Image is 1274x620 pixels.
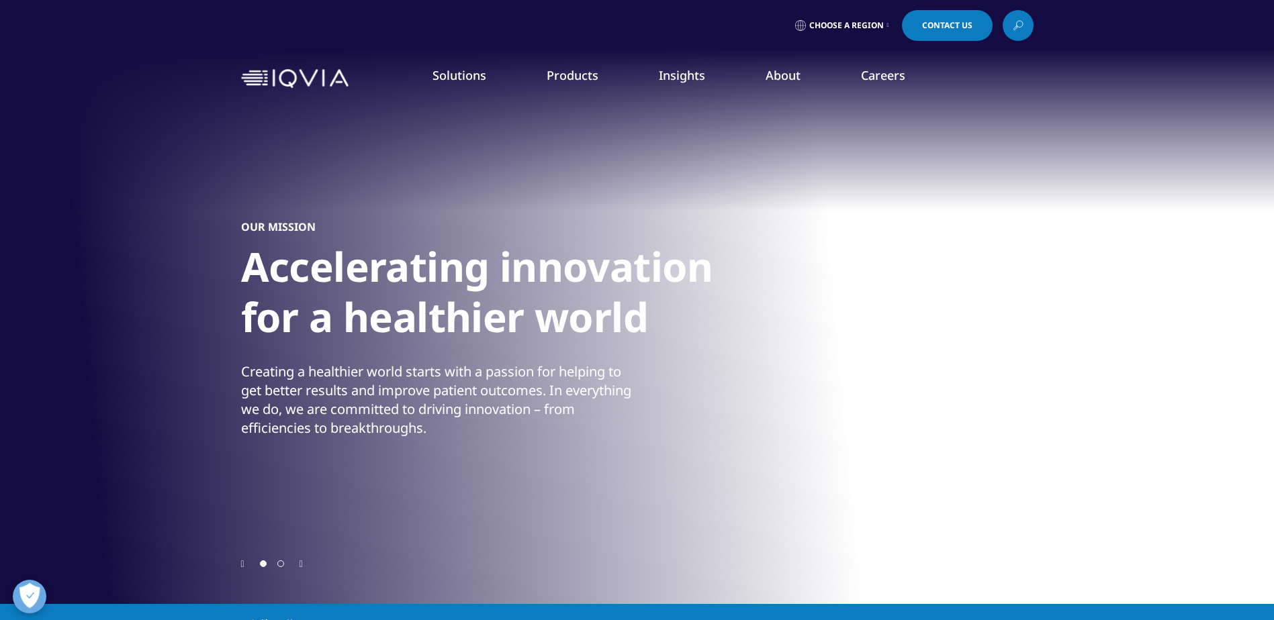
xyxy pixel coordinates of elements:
a: Solutions [433,67,486,83]
img: IQVIA Healthcare Information Technology and Pharma Clinical Research Company [241,69,349,89]
a: Products [547,67,598,83]
span: Go to slide 2 [277,560,284,567]
span: Go to slide 1 [260,560,267,567]
nav: Primary [354,47,1034,110]
h1: Accelerating innovation for a healthier world [241,242,745,350]
div: Creating a healthier world starts with a passion for helping to get better results and improve pa... [241,362,634,437]
a: Insights [659,67,705,83]
div: Previous slide [241,557,244,570]
a: Contact Us [902,10,993,41]
h5: OUR MISSION [241,220,316,234]
button: Open Preferences [13,580,46,613]
a: About [766,67,801,83]
span: Contact Us [922,21,972,30]
a: Careers [861,67,905,83]
div: Next slide [300,557,303,570]
div: 1 / 2 [241,101,1034,557]
span: Choose a Region [809,20,884,31]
